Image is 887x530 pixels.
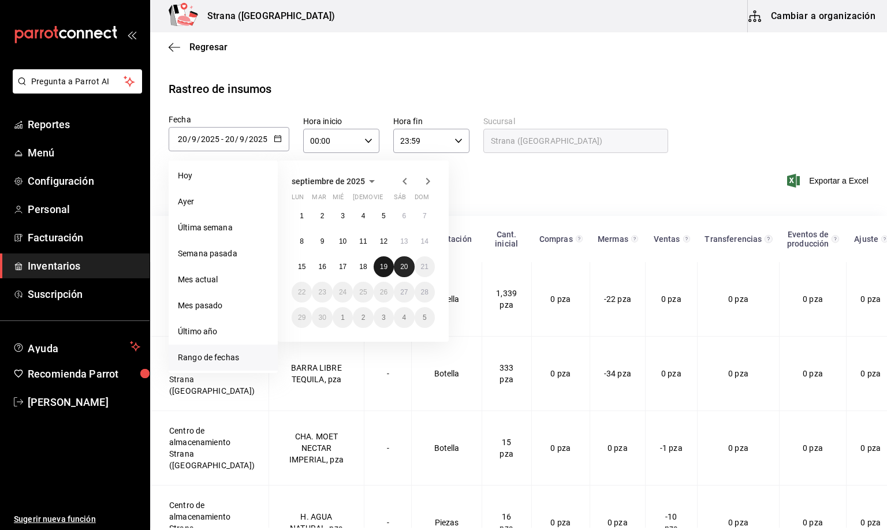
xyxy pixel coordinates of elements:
[394,193,406,206] abbr: sábado
[169,189,278,215] li: Ayer
[292,177,365,186] span: septiembre de 2025
[189,42,228,53] span: Regresar
[550,294,571,304] span: 0 pza
[333,231,353,252] button: 10 de septiembre de 2025
[269,411,364,486] td: CHA. MOET NECTAR IMPERIAL, pza
[169,241,278,267] li: Semana pasada
[28,286,140,302] span: Suscripción
[803,294,823,304] span: 0 pza
[421,288,428,296] abbr: 28 de septiembre de 2025
[318,288,326,296] abbr: 23 de septiembre de 2025
[538,234,573,244] div: Compras
[412,411,482,486] td: Botella
[28,145,140,161] span: Menú
[402,212,406,220] abbr: 6 de septiembre de 2025
[496,289,517,309] span: 1,339 pza
[415,282,435,303] button: 28 de septiembre de 2025
[400,237,408,245] abbr: 13 de septiembre de 2025
[28,230,140,245] span: Facturación
[191,135,197,144] input: Month
[393,117,469,125] label: Hora fin
[177,135,188,144] input: Day
[415,193,429,206] abbr: domingo
[374,282,394,303] button: 26 de septiembre de 2025
[333,307,353,328] button: 1 de octubre de 2025
[169,115,191,124] span: Fecha
[28,173,140,189] span: Configuración
[660,443,683,453] span: -1 pza
[28,366,140,382] span: Recomienda Parrot
[604,369,631,378] span: -34 pza
[415,206,435,226] button: 7 de septiembre de 2025
[364,411,412,486] td: -
[728,294,748,304] span: 0 pza
[333,206,353,226] button: 3 de septiembre de 2025
[380,263,387,271] abbr: 19 de septiembre de 2025
[312,256,332,277] button: 16 de septiembre de 2025
[318,263,326,271] abbr: 16 de septiembre de 2025
[248,135,268,144] input: Year
[14,513,140,525] span: Sugerir nueva función
[421,263,428,271] abbr: 21 de septiembre de 2025
[292,206,312,226] button: 1 de septiembre de 2025
[380,237,387,245] abbr: 12 de septiembre de 2025
[353,256,373,277] button: 18 de septiembre de 2025
[169,267,278,293] li: Mes actual
[608,443,628,453] span: 0 pza
[269,337,364,411] td: BARRA LIBRE TEQUILA, pza
[333,193,344,206] abbr: miércoles
[394,206,414,226] button: 6 de septiembre de 2025
[151,411,269,486] td: Centro de almacenamiento Strana ([GEOGRAPHIC_DATA])
[374,231,394,252] button: 12 de septiembre de 2025
[415,231,435,252] button: 14 de septiembre de 2025
[200,135,220,144] input: Year
[292,282,312,303] button: 22 de septiembre de 2025
[550,518,571,527] span: 0 pza
[500,438,513,458] span: 15 pza
[364,337,412,411] td: -
[374,193,383,206] abbr: viernes
[353,282,373,303] button: 25 de septiembre de 2025
[333,282,353,303] button: 24 de septiembre de 2025
[318,313,326,322] abbr: 30 de septiembre de 2025
[169,319,278,345] li: Último año
[359,237,367,245] abbr: 11 de septiembre de 2025
[423,313,427,322] abbr: 5 de octubre de 2025
[28,117,140,132] span: Reportes
[292,231,312,252] button: 8 de septiembre de 2025
[298,288,305,296] abbr: 22 de septiembre de 2025
[312,231,332,252] button: 9 de septiembre de 2025
[359,263,367,271] abbr: 18 de septiembre de 2025
[188,135,191,144] span: /
[853,234,879,244] div: Ajuste
[631,234,639,244] svg: Total de presentación del insumo mermado en el rango de fechas seleccionado.
[704,234,762,244] div: Transferencias
[292,174,379,188] button: septiembre de 2025
[320,237,325,245] abbr: 9 de septiembre de 2025
[661,294,681,304] span: 0 pza
[312,282,332,303] button: 23 de septiembre de 2025
[169,163,278,189] li: Hoy
[169,215,278,241] li: Última semana
[225,135,235,144] input: Day
[151,262,269,337] td: Centro de almacenamiento Strana ([GEOGRAPHIC_DATA])
[353,307,373,328] button: 2 de octubre de 2025
[28,394,140,410] span: [PERSON_NAME]
[803,369,823,378] span: 0 pza
[374,256,394,277] button: 19 de septiembre de 2025
[860,518,881,527] span: 0 pza
[361,313,366,322] abbr: 2 de octubre de 2025
[31,76,124,88] span: Pregunta a Parrot AI
[860,294,881,304] span: 0 pza
[169,293,278,319] li: Mes pasado
[353,193,421,206] abbr: jueves
[312,307,332,328] button: 30 de septiembre de 2025
[683,234,690,244] svg: Total de presentación del insumo vendido en el rango de fechas seleccionado.
[380,288,387,296] abbr: 26 de septiembre de 2025
[394,256,414,277] button: 20 de septiembre de 2025
[550,369,571,378] span: 0 pza
[353,231,373,252] button: 11 de septiembre de 2025
[300,212,304,220] abbr: 1 de septiembre de 2025
[127,30,136,39] button: open_drawer_menu
[292,307,312,328] button: 29 de septiembre de 2025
